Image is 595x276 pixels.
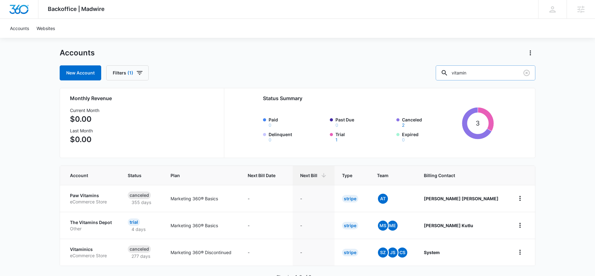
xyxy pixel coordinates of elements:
p: eCommerce Store [70,199,113,205]
div: Stripe [342,249,358,256]
p: 4 days [128,226,149,233]
span: Billing Contact [424,172,500,179]
div: Stripe [342,195,358,202]
button: Canceled [402,123,404,127]
label: Expired [402,131,459,142]
a: New Account [60,65,101,80]
p: 277 days [128,253,154,259]
button: Filters(1) [106,65,149,80]
a: VitaminicseCommerce Store [70,246,113,258]
button: home [515,247,525,257]
label: Past Due [335,116,393,127]
div: Stripe [342,222,358,229]
button: Clear [522,68,532,78]
button: Actions [525,48,535,58]
span: CS [397,248,407,258]
h2: Monthly Revenue [70,95,216,102]
p: Paw Vitamins [70,192,113,199]
span: (1) [127,71,133,75]
p: Vitaminics [70,246,113,253]
div: Canceled [128,245,151,253]
p: $0.00 [70,134,99,145]
td: - [240,185,293,212]
div: Trial [128,218,140,226]
p: Marketing 360® Basics [171,195,233,202]
span: Status [128,172,146,179]
td: - [240,212,293,239]
span: Type [342,172,353,179]
p: $0.00 [70,114,99,125]
button: home [515,193,525,203]
td: - [240,239,293,266]
h2: Status Summary [263,95,494,102]
h1: Accounts [60,48,95,58]
p: Marketing 360® Basics [171,222,233,229]
span: JS [388,248,398,258]
h3: Last Month [70,127,99,134]
p: The Vitamins Depot [70,219,113,226]
label: Trial [335,131,393,142]
strong: [PERSON_NAME] Kutlu [424,223,473,228]
span: MS [378,221,388,231]
p: Other [70,226,113,232]
p: 355 days [128,199,155,206]
strong: System [424,250,440,255]
button: Trial [335,138,338,142]
td: - [293,239,335,266]
span: At [378,194,388,204]
span: SZ [378,248,388,258]
span: Next Bill Date [248,172,276,179]
td: - [293,212,335,239]
input: Search [436,65,535,80]
p: eCommerce Store [70,253,113,259]
span: Team [377,172,400,179]
span: Backoffice | Madwire [48,6,105,12]
span: ME [388,221,398,231]
h3: Current Month [70,107,99,114]
a: The Vitamins DepotOther [70,219,113,232]
label: Paid [269,116,326,127]
label: Delinquent [269,131,326,142]
div: Canceled [128,192,151,199]
span: Next Bill [300,172,318,179]
td: - [293,185,335,212]
label: Canceled [402,116,459,127]
tspan: 3 [476,119,480,127]
a: Websites [33,19,59,38]
p: Marketing 360® Discontinued [171,249,233,256]
strong: [PERSON_NAME] [PERSON_NAME] [424,196,498,201]
button: home [515,220,525,230]
a: Accounts [6,19,33,38]
a: Paw VitaminseCommerce Store [70,192,113,205]
span: Plan [171,172,233,179]
span: Account [70,172,104,179]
